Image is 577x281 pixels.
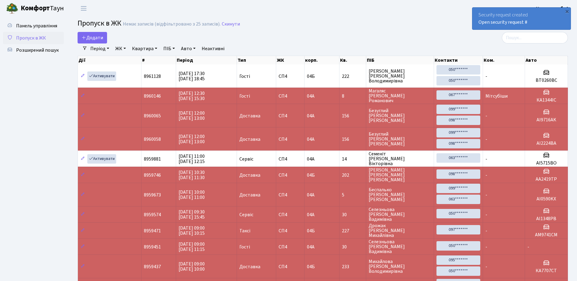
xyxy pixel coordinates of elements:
a: Період [88,43,112,54]
span: [DATE] 09:00 [DATE] 10:15 [179,225,205,237]
span: 8959746 [144,172,161,179]
a: Пропуск в ЖК [3,32,64,44]
th: Тип [237,56,276,64]
a: Неактивні [199,43,227,54]
span: Панель управління [16,23,57,29]
span: 8959437 [144,263,161,270]
span: Сервіс [239,157,253,161]
span: 5 [342,193,363,197]
span: Магаляс [PERSON_NAME] Романович [369,88,431,103]
span: 04А [307,244,315,250]
span: 8959673 [144,192,161,198]
th: ЖК [276,56,304,64]
span: СП4 [279,173,302,178]
span: Гості [239,74,250,79]
span: - [485,244,487,250]
span: Дрожак [PERSON_NAME] Михайлівна [369,223,431,238]
span: 30 [342,245,363,249]
span: 14 [342,157,363,161]
span: 8960146 [144,93,161,99]
span: 156 [342,113,363,118]
span: [DATE] 11:00 [DATE] 12:15 [179,153,205,165]
a: Open security request # [478,19,527,26]
span: СП4 [279,74,302,79]
span: - [485,156,487,162]
b: Консьєрж б. 4. [536,5,570,12]
span: 04Б [307,227,315,234]
span: [DATE] 12:00 [DATE] 13:00 [179,133,205,145]
span: Безуглий [PERSON_NAME] [PERSON_NAME] [369,108,431,123]
h5: АМ9741СМ [527,232,565,238]
span: - [485,263,487,270]
span: 8 [342,94,363,99]
span: - [485,73,487,80]
span: Гості [239,245,250,249]
input: Пошук... [502,32,568,43]
h5: AI0590KX [527,196,565,202]
th: корп. [304,56,339,64]
h5: КА1344ІС [527,97,565,103]
span: 04Б [307,172,315,179]
span: [PERSON_NAME] [PERSON_NAME] Володимирівна [369,69,431,83]
span: СП4 [279,157,302,161]
a: ЖК [113,43,128,54]
span: [PERSON_NAME] [PERSON_NAME] [PERSON_NAME] [369,168,431,182]
span: 8960065 [144,113,161,119]
span: Селезньова [PERSON_NAME] Вадимівна [369,207,431,222]
div: Немає записів (відфільтровано з 25 записів). [123,21,221,27]
span: - [485,172,487,179]
span: [DATE] 12:30 [DATE] 15:30 [179,90,205,102]
a: ПІБ [161,43,177,54]
span: Доставка [239,264,260,269]
span: 233 [342,264,363,269]
span: 8960058 [144,136,161,143]
th: Період [176,56,237,64]
span: [DATE] 09:00 [DATE] 10:00 [179,261,205,272]
a: Розширений пошук [3,44,64,56]
span: 04А [307,93,315,99]
span: 227 [342,228,363,233]
span: [DATE] 09:00 [DATE] 11:15 [179,241,205,253]
h5: КА7707СТ [527,268,565,274]
span: Таксі [239,228,250,233]
span: 04А [307,113,315,119]
span: - [485,227,487,234]
span: 04А [307,211,315,218]
span: СП4 [279,245,302,249]
th: # [141,56,176,64]
h5: АІ5715ВО [527,160,565,166]
th: Кв. [339,56,366,64]
button: Переключити навігацію [76,3,91,13]
span: Доставка [239,193,260,197]
div: × [564,8,570,14]
a: Активувати [87,154,116,164]
h5: AI1348РВ [527,216,565,222]
span: СП4 [279,94,302,99]
span: 8961128 [144,73,161,80]
span: 04А [307,136,315,143]
span: 04А [307,192,315,198]
span: [DATE] 10:30 [DATE] 11:30 [179,169,205,181]
span: - [485,113,487,119]
span: Мітсубіши [485,93,508,99]
span: 8959451 [144,244,161,250]
span: [DATE] 09:30 [DATE] 15:45 [179,209,205,220]
a: Активувати [87,71,116,81]
h5: АА2419ТР [527,176,565,182]
span: Михайлова [PERSON_NAME] Володимирівна [369,259,431,274]
span: - [485,211,487,218]
span: 04Б [307,263,315,270]
span: Пропуск в ЖК [78,18,121,29]
span: Беспалько [PERSON_NAME] [PERSON_NAME] [369,187,431,202]
th: Авто [525,56,568,64]
h5: AI9716AK [527,117,565,123]
span: СП4 [279,113,302,118]
div: Security request created [472,8,571,29]
img: logo.png [6,2,18,15]
span: 8959574 [144,211,161,218]
span: СП4 [279,264,302,269]
span: 156 [342,137,363,142]
span: Доставка [239,137,260,142]
span: Таун [21,3,64,14]
a: Скинути [222,21,240,27]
